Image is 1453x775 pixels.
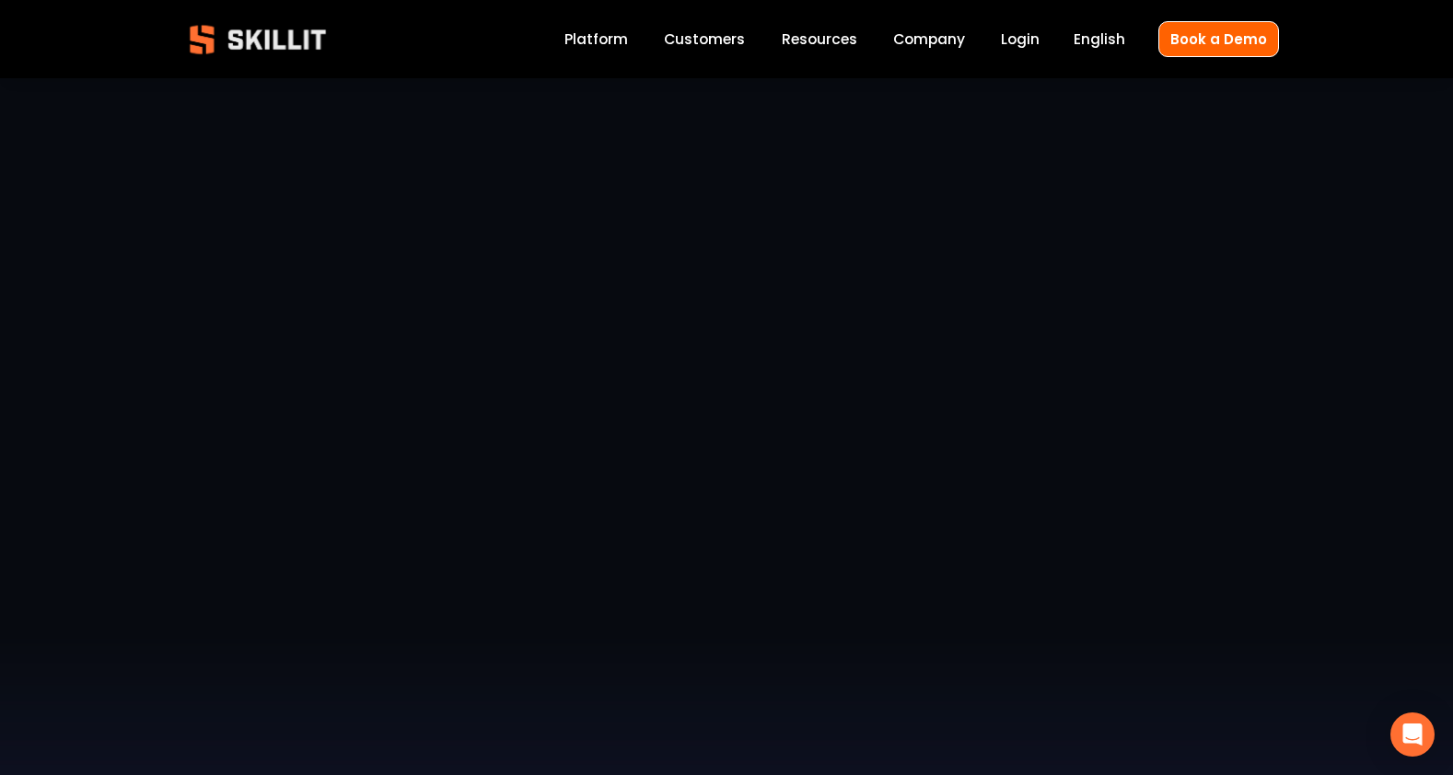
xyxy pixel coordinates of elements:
a: Customers [664,27,745,52]
span: English [1074,29,1125,50]
a: Company [893,27,965,52]
div: Open Intercom Messenger [1390,712,1435,757]
img: Skillit [174,12,342,67]
div: language picker [1074,27,1125,52]
a: Book a Demo [1158,21,1279,57]
a: folder dropdown [782,27,857,52]
a: Platform [564,27,628,52]
a: Login [1001,27,1040,52]
span: Resources [782,29,857,50]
